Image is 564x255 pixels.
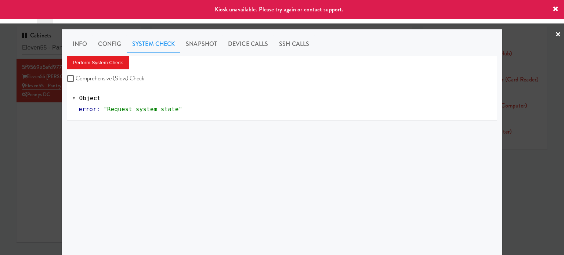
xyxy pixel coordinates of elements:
label: Comprehensive (Slow) Check [67,73,145,84]
span: : [97,106,100,113]
span: Kiosk unavailable. Please try again or contact support. [215,5,344,14]
span: error [79,106,97,113]
a: System Check [127,35,180,53]
button: Perform System Check [67,56,129,69]
a: Config [93,35,127,53]
a: × [555,23,561,46]
span: Object [79,95,101,102]
a: Info [67,35,93,53]
a: Snapshot [180,35,223,53]
input: Comprehensive (Slow) Check [67,76,76,82]
span: "Request system state" [104,106,182,113]
a: Device Calls [223,35,274,53]
a: SSH Calls [274,35,315,53]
